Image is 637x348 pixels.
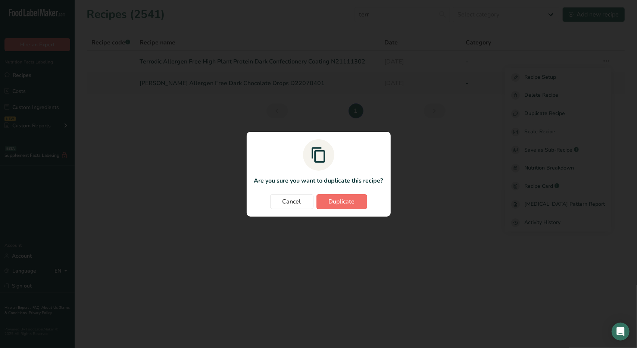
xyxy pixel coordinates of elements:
[329,197,355,206] span: Duplicate
[254,176,383,185] p: Are you sure you want to duplicate this recipe?
[282,197,301,206] span: Cancel
[316,194,367,209] button: Duplicate
[270,194,313,209] button: Cancel
[612,323,630,341] div: Open Intercom Messenger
